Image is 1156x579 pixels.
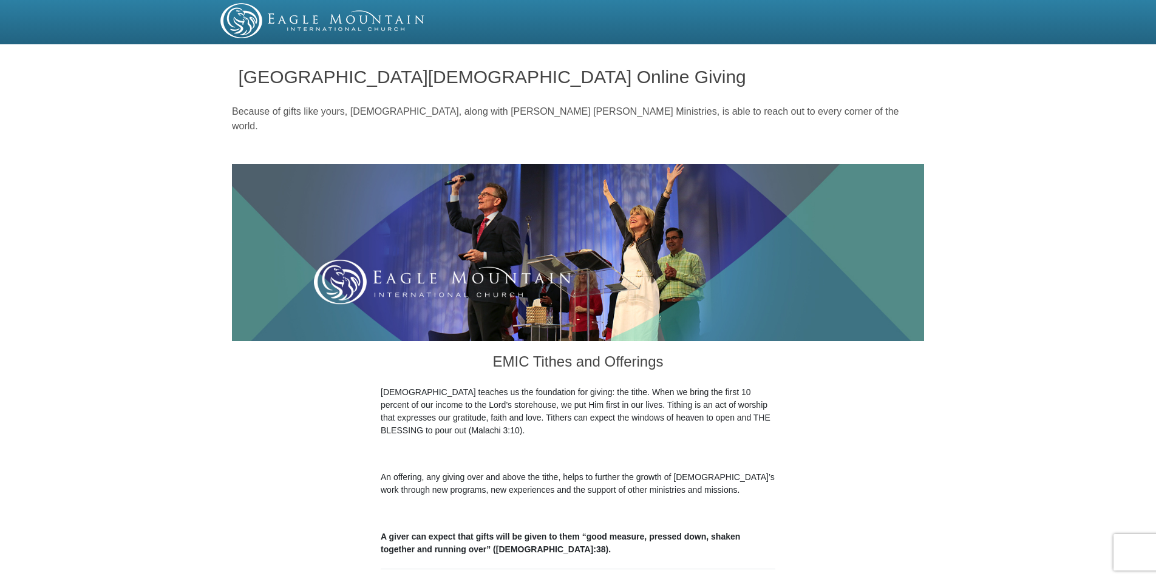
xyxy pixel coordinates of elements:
[381,532,740,554] b: A giver can expect that gifts will be given to them “good measure, pressed down, shaken together ...
[381,341,775,386] h3: EMIC Tithes and Offerings
[381,386,775,437] p: [DEMOGRAPHIC_DATA] teaches us the foundation for giving: the tithe. When we bring the first 10 pe...
[232,104,924,134] p: Because of gifts like yours, [DEMOGRAPHIC_DATA], along with [PERSON_NAME] [PERSON_NAME] Ministrie...
[239,67,918,87] h1: [GEOGRAPHIC_DATA][DEMOGRAPHIC_DATA] Online Giving
[381,471,775,496] p: An offering, any giving over and above the tithe, helps to further the growth of [DEMOGRAPHIC_DAT...
[220,3,426,38] img: EMIC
